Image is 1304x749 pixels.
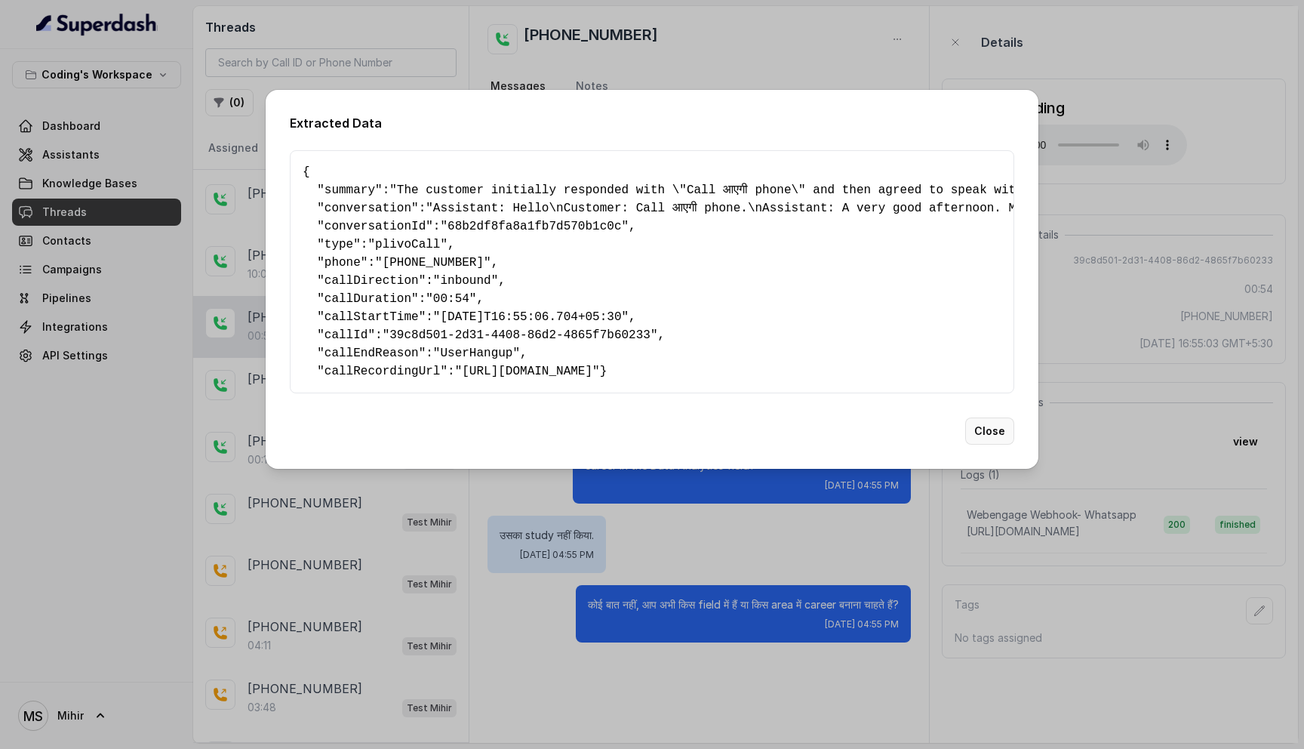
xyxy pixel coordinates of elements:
[426,292,476,306] span: "00:54"
[324,365,441,378] span: callRecordingUrl
[324,238,353,251] span: type
[303,163,1001,381] pre: { " ": , " ": , " ": , " ": , " ": , " ": , " ": , " ": , " ": , " ": , " ": }
[324,328,368,342] span: callId
[324,310,419,324] span: callStartTime
[433,274,498,288] span: "inbound"
[455,365,600,378] span: "[URL][DOMAIN_NAME]"
[368,238,447,251] span: "plivoCall"
[965,418,1014,445] button: Close
[290,114,1014,132] h2: Extracted Data
[375,256,491,270] span: "[PHONE_NUMBER]"
[324,202,411,215] span: conversation
[433,347,520,360] span: "UserHangup"
[383,328,658,342] span: "39c8d501-2d31-4408-86d2-4865f7b60233"
[324,220,426,233] span: conversationId
[324,274,419,288] span: callDirection
[324,256,361,270] span: phone
[324,347,419,360] span: callEndReason
[324,183,375,197] span: summary
[433,310,629,324] span: "[DATE]T16:55:06.704+05:30"
[324,292,411,306] span: callDuration
[440,220,629,233] span: "68b2df8fa8a1fb7d570b1c0c"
